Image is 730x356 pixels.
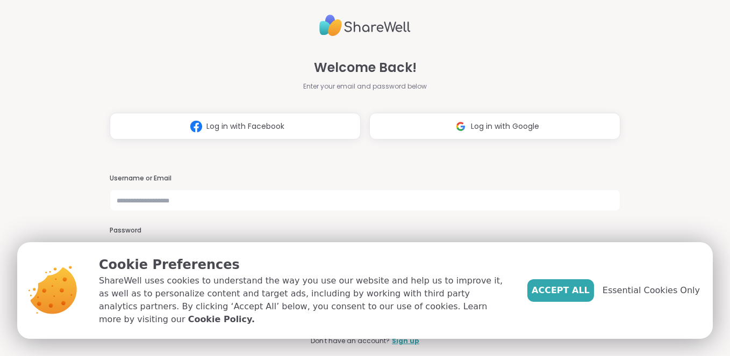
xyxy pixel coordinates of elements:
[188,313,255,326] a: Cookie Policy.
[314,58,417,77] span: Welcome Back!
[603,284,700,297] span: Essential Cookies Only
[206,121,284,132] span: Log in with Facebook
[110,113,361,140] button: Log in with Facebook
[99,255,510,274] p: Cookie Preferences
[99,274,510,326] p: ShareWell uses cookies to understand the way you use our website and help us to improve it, as we...
[471,121,539,132] span: Log in with Google
[527,279,594,302] button: Accept All
[186,117,206,136] img: ShareWell Logomark
[303,82,427,91] span: Enter your email and password below
[110,174,621,183] h3: Username or Email
[450,117,471,136] img: ShareWell Logomark
[319,10,411,41] img: ShareWell Logo
[110,226,621,235] h3: Password
[532,284,590,297] span: Accept All
[392,336,419,346] a: Sign up
[369,113,620,140] button: Log in with Google
[311,336,390,346] span: Don't have an account?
